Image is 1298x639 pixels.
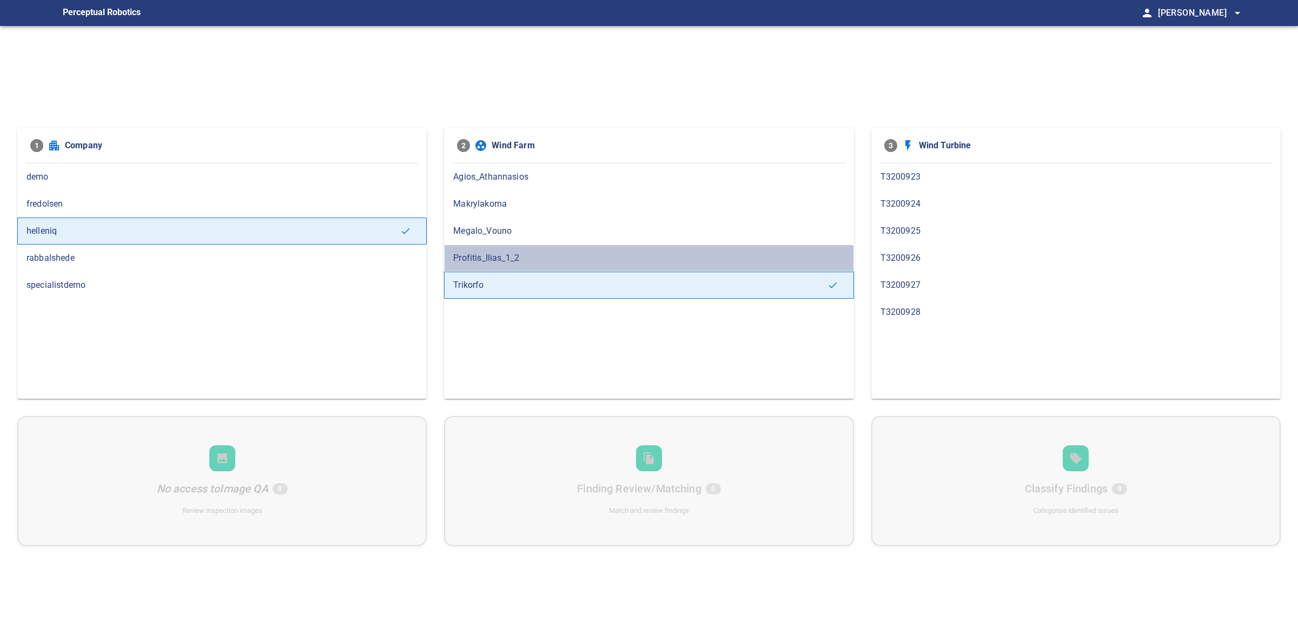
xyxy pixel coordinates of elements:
[880,170,1271,183] span: T3200923
[871,163,1281,190] div: T3200923
[444,272,853,299] div: Trikorfo
[871,272,1281,299] div: T3200927
[27,170,418,183] span: demo
[871,299,1281,326] div: T3200928
[871,190,1281,218] div: T3200924
[884,139,897,152] span: 3
[65,139,414,152] span: Company
[444,163,853,190] div: Agios_Athannasios
[453,170,844,183] span: Agios_Athannasios
[27,279,418,292] span: specialistdemo
[880,306,1271,319] span: T3200928
[457,139,470,152] span: 2
[1158,5,1244,21] span: [PERSON_NAME]
[1141,6,1154,19] span: person
[17,218,427,245] div: helleniq
[63,4,141,22] figcaption: Perceptual Robotics
[30,139,43,152] span: 1
[17,272,427,299] div: specialistdemo
[919,139,1268,152] span: Wind Turbine
[1231,6,1244,19] span: arrow_drop_down
[880,279,1271,292] span: T3200927
[453,252,844,265] span: Profitis_Ilias_1_2
[17,190,427,218] div: fredolsen
[444,218,853,245] div: Megalo_Vouno
[492,139,840,152] span: Wind Farm
[444,190,853,218] div: Makrylakoma
[880,225,1271,238] span: T3200925
[453,197,844,210] span: Makrylakoma
[871,245,1281,272] div: T3200926
[27,225,400,238] span: helleniq
[444,245,853,272] div: Profitis_Ilias_1_2
[880,252,1271,265] span: T3200926
[27,252,418,265] span: rabbalshede
[17,245,427,272] div: rabbalshede
[27,197,418,210] span: fredolsen
[880,197,1271,210] span: T3200924
[871,218,1281,245] div: T3200925
[453,225,844,238] span: Megalo_Vouno
[453,279,827,292] span: Trikorfo
[17,163,427,190] div: demo
[1154,2,1244,24] button: [PERSON_NAME]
